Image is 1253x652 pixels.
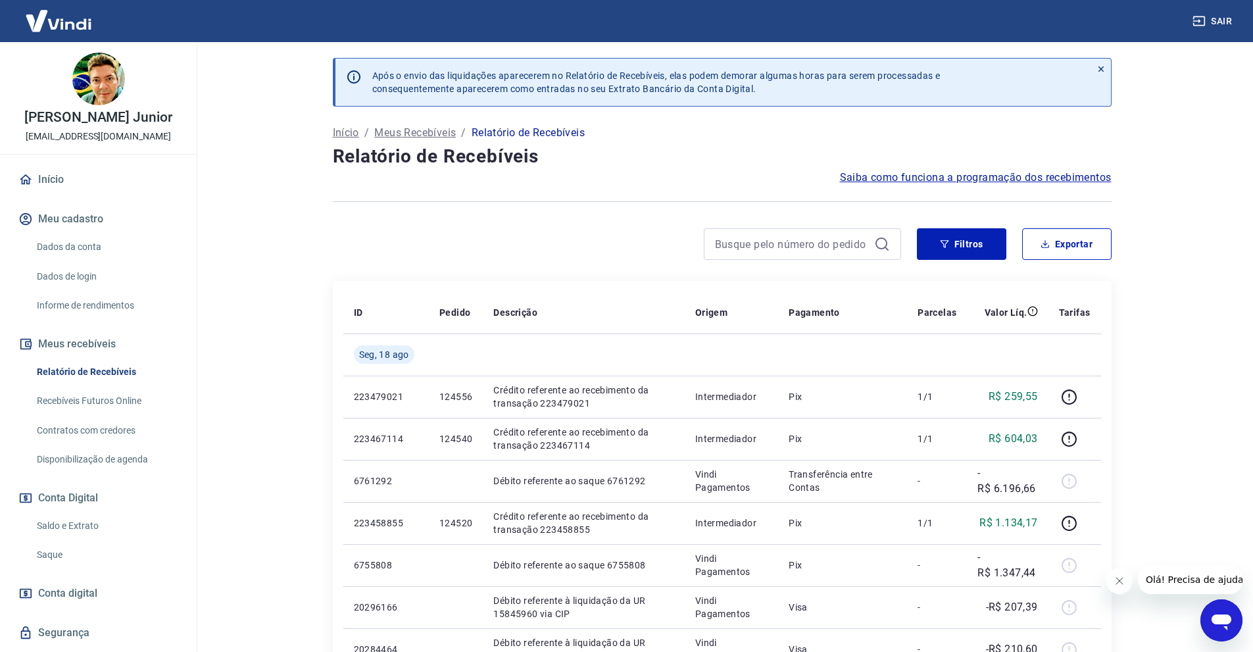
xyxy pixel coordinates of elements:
[695,594,768,620] p: Vindi Pagamentos
[32,359,181,386] a: Relatório de Recebíveis
[695,468,768,494] p: Vindi Pagamentos
[354,474,418,488] p: 6761292
[374,125,456,141] a: Meus Recebíveis
[493,594,674,620] p: Débito referente à liquidação da UR 15845960 via CIP
[333,125,359,141] a: Início
[32,234,181,261] a: Dados da conta
[72,53,125,105] img: 40958a5d-ac93-4d9b-8f90-c2e9f6170d14.jpeg
[333,143,1112,170] h4: Relatório de Recebíveis
[439,516,472,530] p: 124520
[789,390,897,403] p: Pix
[918,432,956,445] p: 1/1
[715,234,869,254] input: Busque pelo número do pedido
[977,465,1037,497] p: -R$ 6.196,66
[16,165,181,194] a: Início
[789,516,897,530] p: Pix
[38,584,97,603] span: Conta digital
[918,474,956,488] p: -
[24,111,172,124] p: [PERSON_NAME] Junior
[918,601,956,614] p: -
[918,390,956,403] p: 1/1
[493,384,674,410] p: Crédito referente ao recebimento da transação 223479021
[985,306,1027,319] p: Valor Líq.
[364,125,369,141] p: /
[16,205,181,234] button: Meu cadastro
[32,541,181,568] a: Saque
[989,431,1038,447] p: R$ 604,03
[1138,565,1242,594] iframe: Mensagem da empresa
[789,601,897,614] p: Visa
[1106,568,1133,594] iframe: Fechar mensagem
[439,390,472,403] p: 124556
[977,549,1037,581] p: -R$ 1.347,44
[16,330,181,359] button: Meus recebíveis
[493,474,674,488] p: Débito referente ao saque 6761292
[979,515,1037,531] p: R$ 1.134,17
[986,599,1038,615] p: -R$ 207,39
[789,559,897,572] p: Pix
[32,292,181,319] a: Informe de rendimentos
[789,468,897,494] p: Transferência entre Contas
[918,306,956,319] p: Parcelas
[16,579,181,608] a: Conta digital
[16,618,181,647] a: Segurança
[789,306,840,319] p: Pagamento
[695,516,768,530] p: Intermediador
[354,601,418,614] p: 20296166
[989,389,1038,405] p: R$ 259,55
[493,426,674,452] p: Crédito referente ao recebimento da transação 223467114
[354,516,418,530] p: 223458855
[695,552,768,578] p: Vindi Pagamentos
[32,388,181,414] a: Recebíveis Futuros Online
[32,263,181,290] a: Dados de login
[372,69,941,95] p: Após o envio das liquidações aparecerem no Relatório de Recebíveis, elas podem demorar algumas ho...
[493,510,674,536] p: Crédito referente ao recebimento da transação 223458855
[917,228,1006,260] button: Filtros
[26,130,171,143] p: [EMAIL_ADDRESS][DOMAIN_NAME]
[16,484,181,513] button: Conta Digital
[439,432,472,445] p: 124540
[32,513,181,539] a: Saldo e Extrato
[840,170,1112,186] a: Saiba como funciona a programação dos recebimentos
[493,306,537,319] p: Descrição
[695,390,768,403] p: Intermediador
[493,559,674,572] p: Débito referente ao saque 6755808
[1059,306,1091,319] p: Tarifas
[1200,599,1242,641] iframe: Botão para abrir a janela de mensagens
[32,417,181,444] a: Contratos com credores
[918,559,956,572] p: -
[16,1,101,41] img: Vindi
[1190,9,1237,34] button: Sair
[918,516,956,530] p: 1/1
[439,306,470,319] p: Pedido
[461,125,466,141] p: /
[1022,228,1112,260] button: Exportar
[695,306,727,319] p: Origem
[472,125,585,141] p: Relatório de Recebíveis
[789,432,897,445] p: Pix
[354,306,363,319] p: ID
[354,559,418,572] p: 6755808
[8,9,111,20] span: Olá! Precisa de ajuda?
[354,432,418,445] p: 223467114
[695,432,768,445] p: Intermediador
[354,390,418,403] p: 223479021
[32,446,181,473] a: Disponibilização de agenda
[359,348,409,361] span: Seg, 18 ago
